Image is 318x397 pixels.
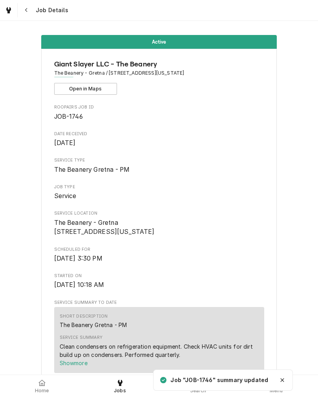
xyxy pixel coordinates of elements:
[54,59,264,95] div: Client Information
[54,157,264,174] div: Service Type
[54,157,264,164] span: Service Type
[54,219,155,236] span: The Beanery - Gretna [STREET_ADDRESS][US_STATE]
[54,191,264,201] span: Job Type
[54,104,264,121] div: Roopairs Job ID
[54,138,264,148] span: Date Received
[41,35,277,49] div: Status
[270,388,283,394] span: Menu
[54,273,264,290] div: Started On
[54,70,264,77] span: Address
[54,280,264,290] span: Started On
[170,376,269,384] div: Job "JOB-1746" summary updated
[54,165,264,175] span: Service Type
[54,113,83,120] span: JOB-1746
[54,59,264,70] span: Name
[60,313,108,320] div: Short Description
[54,210,264,237] div: Service Location
[54,184,264,201] div: Job Type
[54,139,76,147] span: [DATE]
[54,254,264,263] span: Scheduled For
[54,104,264,110] span: Roopairs Job ID
[190,388,207,394] span: Search
[33,6,68,14] span: Job Details
[54,300,264,306] span: Service Summary To Date
[3,377,80,395] a: Home
[54,307,264,377] div: Service Summary
[54,192,77,200] span: Service
[54,131,264,148] div: Date Received
[60,321,127,329] div: The Beanery Gretna - PM
[54,255,102,262] span: [DATE] 3:30 PM
[152,39,166,44] span: Active
[60,342,259,359] div: Clean condensers on refrigeration equipment. Check HVAC units for dirt build up on condensers. Pe...
[2,3,16,17] a: Go to Jobs
[54,281,104,289] span: [DATE] 10:18 AM
[54,246,264,253] span: Scheduled For
[60,359,259,367] button: Showmore
[54,112,264,121] span: Roopairs Job ID
[35,388,49,394] span: Home
[60,335,102,341] div: Service Summary
[54,273,264,279] span: Started On
[54,166,130,173] span: The Beanery Gretna - PM
[54,210,264,217] span: Service Location
[54,246,264,263] div: Scheduled For
[54,83,117,95] button: Open in Maps
[54,300,264,377] div: Service Summary To Date
[54,218,264,237] span: Service Location
[54,184,264,190] span: Job Type
[81,377,159,395] a: Jobs
[60,360,89,366] span: Show more
[19,3,33,17] button: Navigate back
[114,388,126,394] span: Jobs
[54,131,264,137] span: Date Received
